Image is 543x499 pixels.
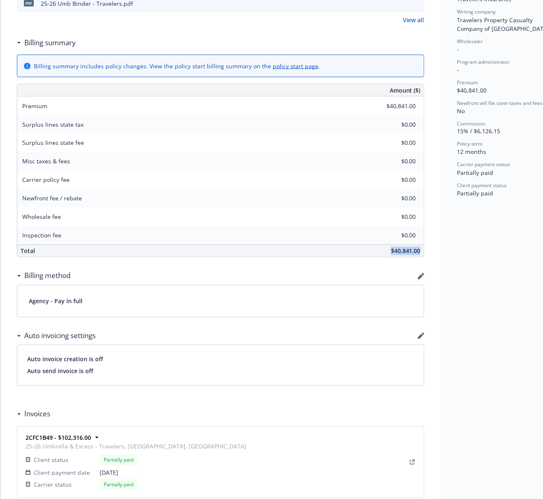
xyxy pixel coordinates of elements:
span: Auto send invoice is off [27,367,414,376]
input: 0.00 [367,174,421,186]
span: Writing company [457,8,496,15]
span: $40,841.00 [391,247,421,255]
span: Premium [457,79,478,86]
input: 0.00 [367,137,421,149]
input: 0.00 [367,100,421,112]
span: Premium [22,102,47,110]
span: Client payment status [457,182,507,189]
div: Auto invoicing settings [17,331,96,341]
input: 0.00 [367,156,421,168]
h3: Auto invoicing settings [24,331,96,341]
a: policy start page [273,62,318,70]
strong: 2CFC1B49 - $102,316.00 [26,434,91,442]
div: Billing summary includes policy changes. View the policy start billing summary on the . [34,62,320,70]
span: No [457,107,465,115]
span: Commission [457,120,486,127]
a: View Invoice [407,457,417,467]
span: 15% / $6,126.15 [457,128,501,135]
div: Partially paid [100,455,138,465]
div: Agency - Pay in full [17,285,424,317]
span: Newfront fee / rebate [22,195,82,202]
div: Billing summary [17,37,76,48]
span: [DATE] [100,469,246,477]
input: 0.00 [367,230,421,242]
h3: Billing method [24,271,70,281]
h3: Invoices [24,409,50,420]
input: 0.00 [367,118,421,131]
span: Partially paid [457,190,494,197]
span: Policy term [457,141,483,148]
div: Partially paid [100,480,138,490]
span: Partially paid [457,169,494,177]
span: Client payment date [34,469,90,477]
div: Invoices [17,409,50,420]
span: 25-26 Umbrella & Excess - Travelers, [GEOGRAPHIC_DATA], [GEOGRAPHIC_DATA] [26,442,246,451]
span: Carrier payment status [457,161,510,168]
span: Inspection fee [22,232,61,239]
span: Newfront will file state taxes and fees [457,100,543,107]
span: Client status [34,456,68,464]
span: $40,841.00 [457,86,487,94]
span: - [457,66,459,74]
span: Misc taxes & fees [22,158,70,165]
span: Carrier policy fee [22,176,70,184]
span: 12 months [457,148,487,156]
input: 0.00 [367,211,421,223]
a: View all [403,16,424,24]
h3: Billing summary [24,37,76,48]
div: Billing method [17,271,70,281]
span: - [457,45,459,53]
input: 0.00 [367,193,421,205]
span: Auto invoice creation is off [27,355,414,364]
span: Surplus lines state tax [22,121,84,128]
span: Surplus lines state fee [22,139,84,147]
span: Total [21,247,35,255]
span: Program administrator [457,58,510,65]
span: Wholesale fee [22,213,61,221]
span: Wholesaler [457,38,483,45]
span: Carrier status [34,480,72,489]
span: Amount ($) [390,86,421,95]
